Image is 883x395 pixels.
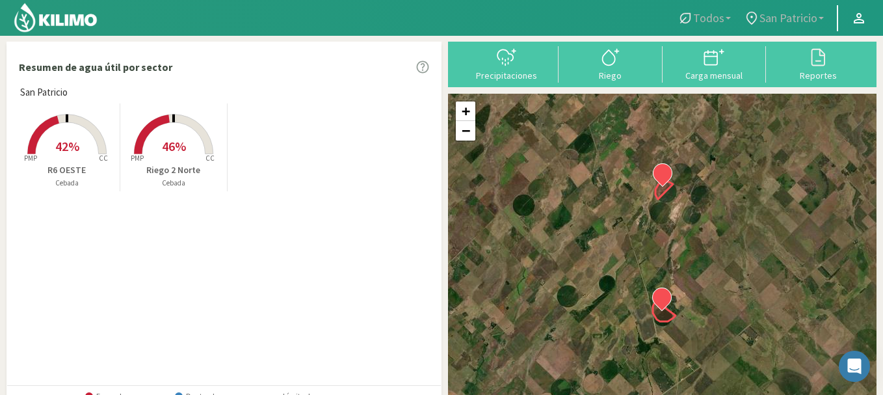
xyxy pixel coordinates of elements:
span: San Patricio [759,11,817,25]
p: Cebada [14,178,120,189]
div: Carga mensual [666,71,763,80]
img: Kilimo [13,2,98,33]
span: Todos [693,11,724,25]
button: Precipitaciones [455,46,559,81]
a: Zoom out [456,121,475,141]
tspan: PMP [131,154,144,163]
tspan: CC [99,154,108,163]
div: Reportes [770,71,866,80]
button: Riego [559,46,663,81]
button: Reportes [766,46,870,81]
div: Riego [562,71,659,80]
span: 42% [55,138,79,154]
p: Riego 2 Norte [120,163,226,177]
div: Precipitaciones [458,71,555,80]
span: 46% [162,138,186,154]
button: Carga mensual [663,46,767,81]
tspan: PMP [23,154,36,163]
tspan: CC [205,154,215,163]
p: Resumen de agua útil por sector [19,59,172,75]
p: R6 OESTE [14,163,120,177]
p: Cebada [120,178,226,189]
div: Open Intercom Messenger [839,351,870,382]
span: San Patricio [20,85,68,100]
a: Zoom in [456,102,475,121]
